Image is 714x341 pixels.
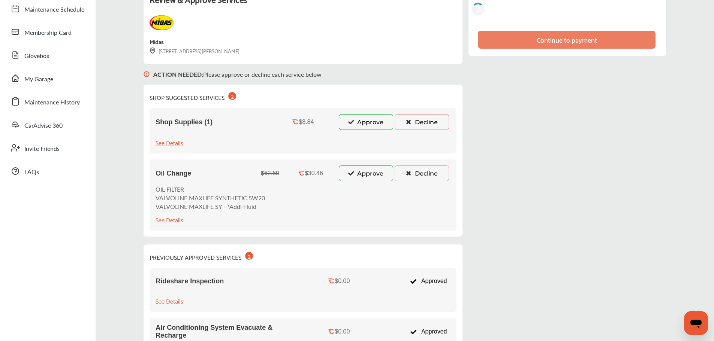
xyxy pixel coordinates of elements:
[335,278,350,284] div: $0.00
[7,138,88,158] a: Invite Friends
[150,46,239,55] div: [STREET_ADDRESS][PERSON_NAME]
[156,194,265,202] p: VALVOLINE MAXLIFE SYNTHETIC 5W20
[24,51,49,61] span: Glovebox
[150,250,253,262] div: PREVIOUSLY APPROVED SERVICES
[156,118,213,126] span: Shop Supplies (1)
[395,165,449,181] button: Decline
[153,70,203,79] b: ACTION NEEDED :
[24,98,80,107] span: Maintenance History
[7,45,88,65] a: Glovebox
[7,115,88,134] a: CarAdvise 360
[24,28,72,38] span: Membership Card
[156,170,191,177] span: Oil Change
[339,114,393,130] button: Approve
[305,170,323,177] div: $30.46
[245,252,253,260] div: 2
[144,64,150,85] img: svg+xml;base64,PHN2ZyB3aWR0aD0iMTYiIGhlaWdodD0iMTciIHZpZXdCb3g9IjAgMCAxNiAxNyIgZmlsbD0ibm9uZSIgeG...
[156,214,183,225] div: See Details
[7,22,88,42] a: Membership Card
[153,70,322,79] p: Please approve or decline each service below
[684,311,708,335] iframe: Button to launch messaging window
[156,296,183,306] div: See Details
[150,48,156,54] img: svg+xml;base64,PHN2ZyB3aWR0aD0iMTYiIGhlaWdodD0iMTciIHZpZXdCb3g9IjAgMCAxNiAxNyIgZmlsbD0ibm9uZSIgeG...
[156,202,265,211] p: VALVOLINE MAXLIFE SY - *Addl Fluid
[156,277,224,285] span: Rideshare Inspection
[537,36,597,43] div: Continue to payment
[335,328,350,335] div: $0.00
[7,68,88,88] a: My Garage
[24,121,63,131] span: CarAdvise 360
[24,167,39,177] span: FAQs
[339,165,393,181] button: Approve
[150,36,164,46] div: Midas
[24,144,60,154] span: Invite Friends
[261,170,279,177] div: $62.60
[7,92,88,111] a: Maintenance History
[156,137,183,147] div: See Details
[150,15,173,30] img: Midas+Logo_RGB.png
[406,325,451,339] div: Approved
[150,91,236,102] div: SHOP SUGGESTED SERVICES
[406,274,451,288] div: Approved
[395,114,449,130] button: Decline
[299,119,314,125] div: $8.84
[156,324,299,340] span: Air Conditioning System Evacuate & Recharge
[228,92,236,100] div: 2
[24,5,84,15] span: Maintenance Schedule
[7,161,88,181] a: FAQs
[156,185,265,194] p: OIL FILTER
[24,74,53,84] span: My Garage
